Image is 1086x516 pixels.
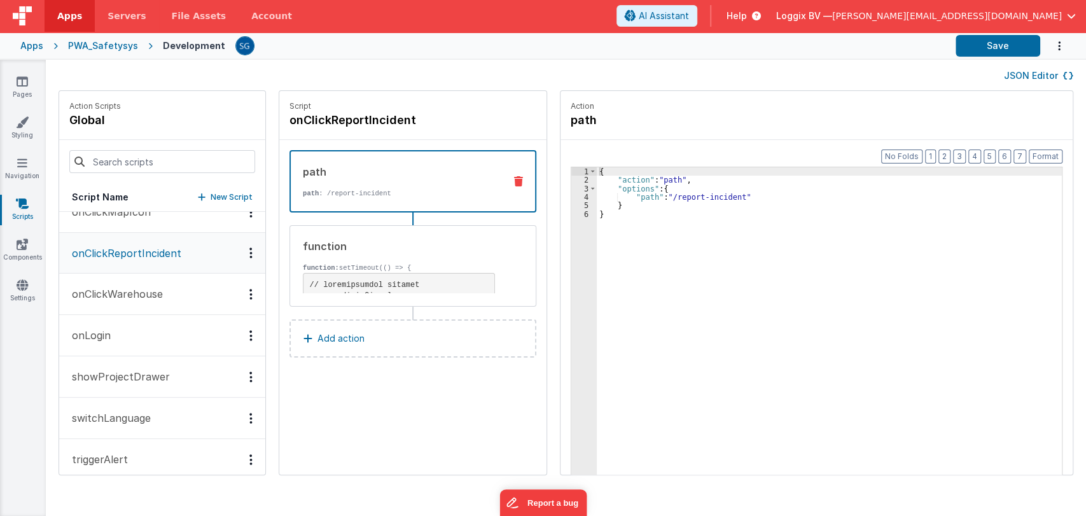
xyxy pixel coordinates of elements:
[59,233,265,274] button: onClickReportIncident
[59,439,265,480] button: triggerAlert
[242,372,260,382] div: Options
[303,263,495,273] p: setTimeout(() => {
[64,286,163,302] p: onClickWarehouse
[571,176,597,184] div: 2
[69,111,121,129] h4: global
[571,167,597,176] div: 1
[998,150,1011,164] button: 6
[64,246,181,261] p: onClickReportIncident
[925,150,936,164] button: 1
[303,188,494,199] p: : /report-incident
[163,39,225,52] div: Development
[242,413,260,424] div: Options
[571,111,762,129] h4: path
[64,410,151,426] p: switchLanguage
[64,328,111,343] p: onLogin
[616,5,697,27] button: AI Assistant
[64,369,170,384] p: showProjectDrawer
[236,37,254,55] img: 385c22c1e7ebf23f884cbf6fb2c72b80
[776,10,832,22] span: Loggix BV —
[57,10,82,22] span: Apps
[242,330,260,341] div: Options
[571,193,597,201] div: 4
[68,39,138,52] div: PWA_Safetysys
[953,150,966,164] button: 3
[242,207,260,218] div: Options
[108,10,146,22] span: Servers
[242,454,260,465] div: Options
[59,192,265,233] button: onClickMapIcon
[242,248,260,258] div: Options
[571,210,597,218] div: 6
[571,185,597,193] div: 3
[571,201,597,209] div: 5
[59,315,265,356] button: onLogin
[20,39,43,52] div: Apps
[59,356,265,398] button: showProjectDrawer
[64,452,128,467] p: triggerAlert
[289,319,536,358] button: Add action
[727,10,747,22] span: Help
[968,150,981,164] button: 4
[172,10,226,22] span: File Assets
[198,191,253,204] button: New Script
[303,164,494,179] div: path
[1029,150,1062,164] button: Format
[289,111,480,129] h4: onClickReportIncident
[499,489,587,516] iframe: Marker.io feedback button
[776,10,1076,22] button: Loggix BV — [PERSON_NAME][EMAIL_ADDRESS][DOMAIN_NAME]
[59,398,265,439] button: switchLanguage
[1040,33,1066,59] button: Options
[938,150,950,164] button: 2
[1004,69,1073,82] button: JSON Editor
[303,239,495,254] div: function
[69,101,121,111] p: Action Scripts
[1013,150,1026,164] button: 7
[832,10,1062,22] span: [PERSON_NAME][EMAIL_ADDRESS][DOMAIN_NAME]
[571,101,1062,111] p: Action
[289,101,536,111] p: Script
[303,264,339,272] strong: function:
[881,150,922,164] button: No Folds
[211,191,253,204] p: New Script
[639,10,689,22] span: AI Assistant
[72,191,129,204] h5: Script Name
[984,150,996,164] button: 5
[242,289,260,300] div: Options
[956,35,1040,57] button: Save
[303,190,319,197] strong: path
[69,150,255,173] input: Search scripts
[317,331,365,346] p: Add action
[59,274,265,315] button: onClickWarehouse
[64,204,151,220] p: onClickMapIcon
